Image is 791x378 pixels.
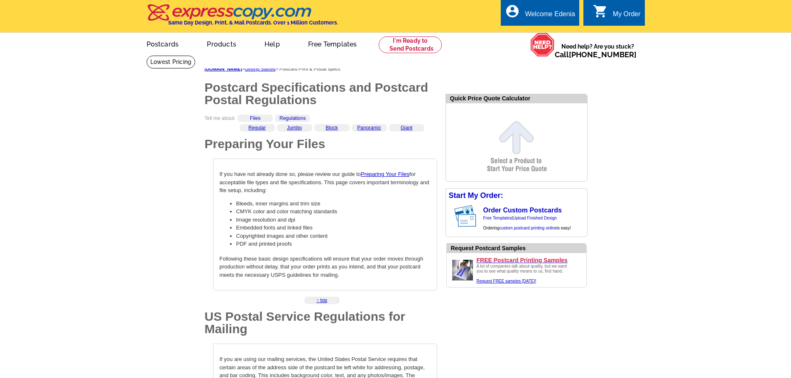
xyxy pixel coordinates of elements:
[147,10,338,26] a: Same Day Design, Print, & Mail Postcards. Over 1 Million Customers.
[245,66,275,71] a: Getting Started
[446,94,587,103] div: Quick Price Quote Calculator
[483,207,562,214] a: Order Custom Postcards
[205,66,340,71] span: > > Postcard Print & Postal Specs
[248,125,266,131] a: Regular
[530,33,555,57] img: help
[525,10,575,22] div: Welcome Edenia
[361,171,409,177] a: Preparing Your Files
[483,216,512,220] a: Free Templates
[205,81,437,106] h1: Postcard Specifications and Postcard Postal Regulations
[613,10,641,22] div: My Order
[236,240,431,248] li: PDF and printed proofs
[279,115,306,121] a: Regulations
[483,216,571,230] span: | Ordering is easy!
[401,125,413,131] a: Giant
[205,310,437,335] h1: US Postal Service Regulations for Mailing
[205,66,242,71] a: [DOMAIN_NAME]
[236,224,431,232] li: Embedded fonts and linked files
[450,258,475,283] img: Upload a design ready to be printed
[555,50,637,59] span: Call
[250,115,260,121] a: Files
[453,202,482,230] img: post card showing stamp and address area
[326,125,338,131] a: Block
[251,34,293,53] a: Help
[168,20,338,26] h4: Same Day Design, Print, & Mail Postcards. Over 1 Million Customers.
[569,50,637,59] a: [PHONE_NUMBER]
[236,216,431,224] li: Image resolution and dpi
[236,207,431,216] li: CMYK color and color matching standards
[220,255,431,279] p: Following these basic design specifications will ensure that your order moves through production ...
[477,256,583,264] a: FREE Postcard Printing Samples
[446,202,453,230] img: background image for postcard
[205,115,437,128] div: Tell me about:
[477,264,572,284] div: A lot of companies talk about quality, but we want you to see what quality means to us, first hand.
[193,34,250,53] a: Products
[451,244,586,253] div: Request Postcard Samples
[513,216,557,220] a: Upload Finished Design
[446,189,587,202] div: Start My Order:
[287,125,302,131] a: Jumbo
[236,232,431,240] li: Copyrighted images and other content
[220,170,431,195] p: If you have not already done so, please review our guide to for acceptable file types and file sp...
[505,4,520,19] i: account_circle
[357,125,381,131] a: Panoramic
[236,200,431,208] li: Bleeds, inner margins and trim size
[316,298,327,303] a: ↑ top
[593,9,641,20] a: shopping_cart My Order
[499,226,556,230] a: custom postcard printing online
[555,42,641,59] span: Need help? Are you stuck?
[295,34,370,53] a: Free Templates
[133,34,192,53] a: Postcards
[205,138,437,150] h1: Preparing Your Files
[593,4,608,19] i: shopping_cart
[477,279,536,283] a: Request FREE samples [DATE]!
